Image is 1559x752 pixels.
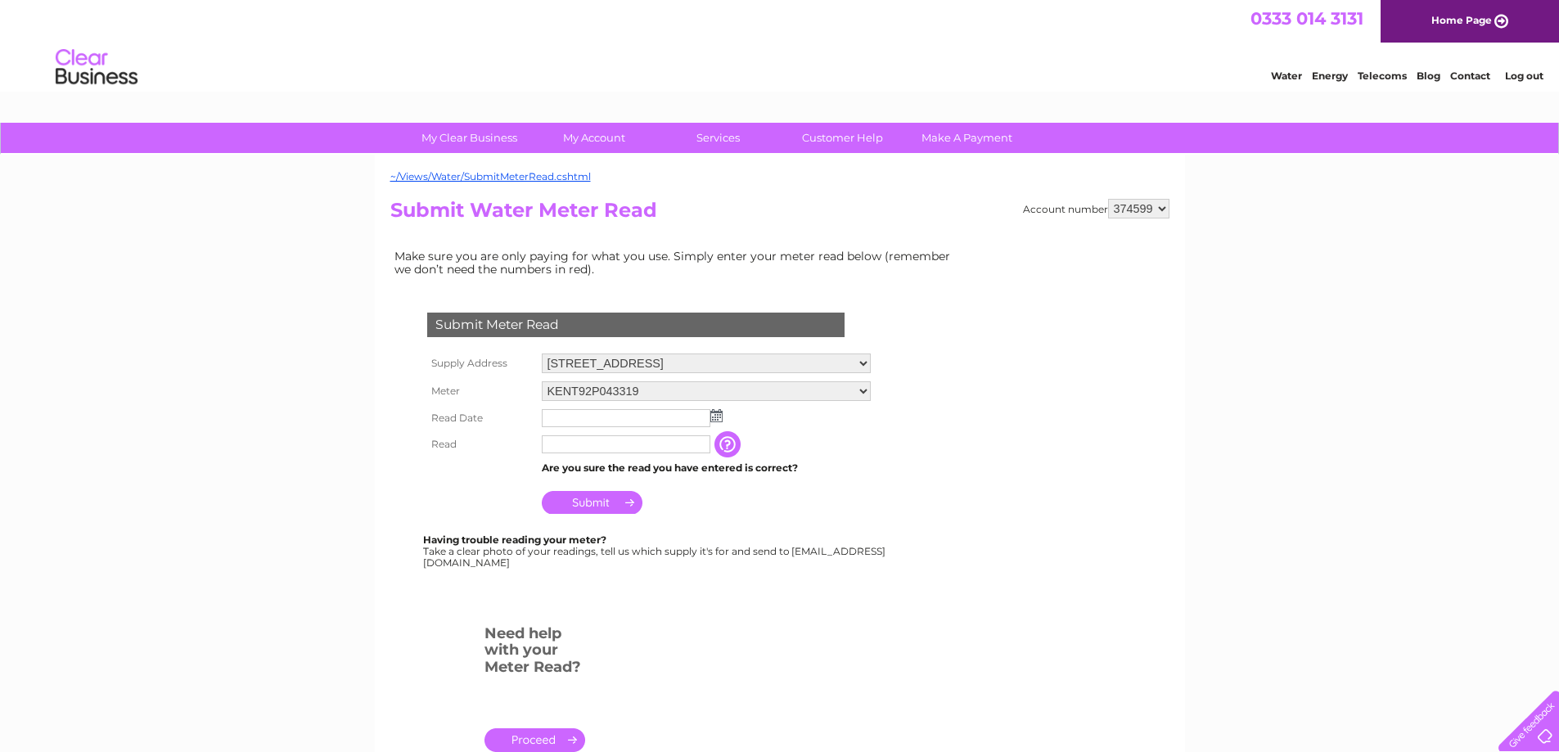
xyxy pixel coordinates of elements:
[1505,70,1543,82] a: Log out
[55,43,138,92] img: logo.png
[1023,199,1169,218] div: Account number
[651,123,786,153] a: Services
[1312,70,1348,82] a: Energy
[1271,70,1302,82] a: Water
[390,199,1169,230] h2: Submit Water Meter Read
[423,349,538,377] th: Supply Address
[1358,70,1407,82] a: Telecoms
[423,534,606,546] b: Having trouble reading your meter?
[423,405,538,431] th: Read Date
[423,377,538,405] th: Meter
[1250,8,1363,29] a: 0333 014 3131
[1417,70,1440,82] a: Blog
[394,9,1167,79] div: Clear Business is a trading name of Verastar Limited (registered in [GEOGRAPHIC_DATA] No. 3667643...
[899,123,1034,153] a: Make A Payment
[390,170,591,182] a: ~/Views/Water/SubmitMeterRead.cshtml
[714,431,744,457] input: Information
[423,431,538,457] th: Read
[390,245,963,280] td: Make sure you are only paying for what you use. Simply enter your meter read below (remember we d...
[484,622,585,684] h3: Need help with your Meter Read?
[775,123,910,153] a: Customer Help
[526,123,661,153] a: My Account
[710,409,723,422] img: ...
[538,457,875,479] td: Are you sure the read you have entered is correct?
[484,728,585,752] a: .
[402,123,537,153] a: My Clear Business
[542,491,642,514] input: Submit
[427,313,845,337] div: Submit Meter Read
[423,534,888,568] div: Take a clear photo of your readings, tell us which supply it's for and send to [EMAIL_ADDRESS][DO...
[1450,70,1490,82] a: Contact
